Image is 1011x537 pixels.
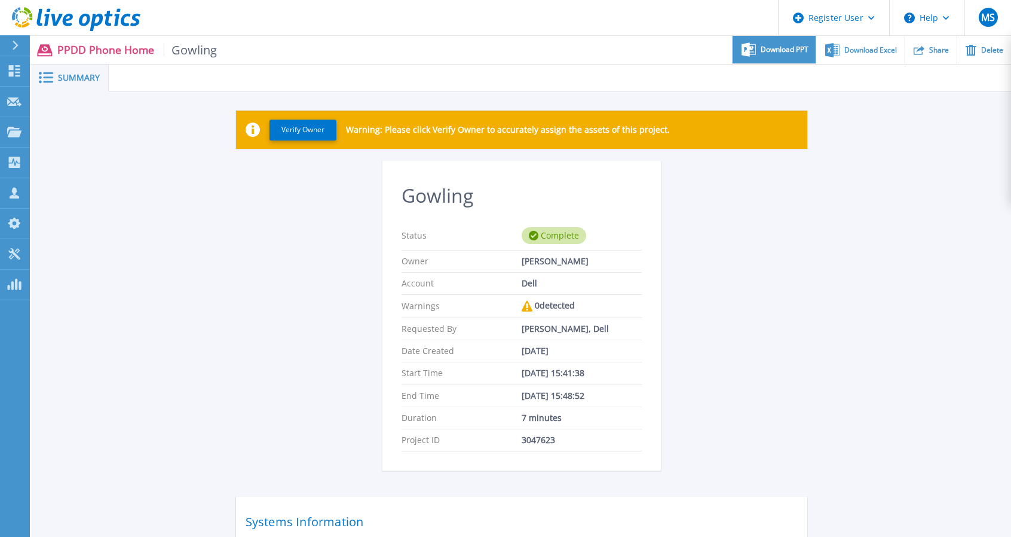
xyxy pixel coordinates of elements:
p: Warning: Please click Verify Owner to accurately assign the assets of this project. [346,125,670,135]
span: Summary [58,74,100,82]
span: MS [981,13,995,22]
span: Delete [981,47,1003,54]
p: PPDD Phone Home [57,43,217,57]
p: Project ID [402,435,522,445]
div: 0 detected [522,301,642,312]
p: Warnings [402,301,522,312]
span: Share [929,47,949,54]
span: Download Excel [844,47,897,54]
div: [DATE] [522,346,642,356]
span: Download PPT [761,46,808,53]
h2: Systems Information [246,511,798,533]
p: Account [402,279,522,288]
p: Status [402,227,522,244]
p: Duration [402,413,522,423]
p: Start Time [402,368,522,378]
div: 7 minutes [522,413,642,423]
p: Date Created [402,346,522,356]
div: 3047623 [522,435,642,445]
p: Owner [402,257,522,266]
div: Dell [522,279,642,288]
button: Verify Owner [269,120,336,141]
p: End Time [402,391,522,401]
div: [PERSON_NAME], Dell [522,324,642,334]
div: [DATE] 15:41:38 [522,368,642,378]
div: [PERSON_NAME] [522,257,642,266]
div: [DATE] 15:48:52 [522,391,642,401]
h2: Gowling [402,185,642,207]
span: Gowling [164,43,217,57]
div: Complete [522,227,586,244]
p: Requested By [402,324,522,334]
